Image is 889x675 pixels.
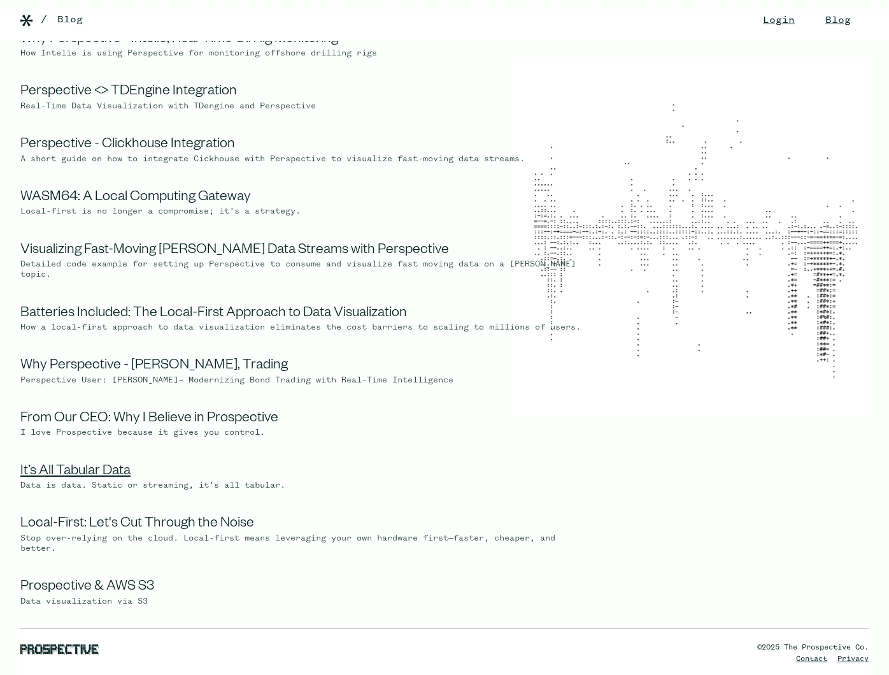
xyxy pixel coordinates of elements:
a: Perspective - Clickhouse Integration [20,138,235,153]
div: How Intelie is using Perspective for monitoring offshore drilling rigs [20,48,591,59]
div: How a local-first approach to data visualization eliminates the cost barriers to scaling to milli... [20,323,591,333]
a: Why Perspective - Intelie, Real-Time Oil Rig Monitoring [20,33,338,48]
div: Local-first is no longer a compromise; it’s a strategy. [20,207,591,217]
a: From Our CEO: Why I Believe in Prospective [20,412,278,427]
a: It’s All Tabular Data [20,465,131,480]
a: WASM64: A Local Computing Gateway [20,191,251,206]
div: ©2025 The Prospective Co. [757,642,869,653]
a: Prospective & AWS S3 [20,580,154,595]
div: Stop over-relying on the cloud. Local-first means leveraging your own hardware first—faster, chea... [20,533,591,555]
a: Blog [57,12,83,27]
div: I love Prospective because it gives you control. [20,428,591,438]
div: Data is data. Static or streaming, it’s all tabular. [20,481,591,491]
a: Local-First: Let's Cut Through the Noise [20,517,254,532]
a: Why Perspective - [PERSON_NAME], Trading [20,359,288,374]
div: Detailed code example for setting up Perspective to consume and visualize fast moving data on a [... [20,259,591,280]
div: Real-Time Data Visualization with TDengine and Perspective [20,101,591,112]
div: / [41,12,47,27]
div: Perspective User: [PERSON_NAME]– Modernizing Bond Trading with Real-Time Intelligence [20,375,591,386]
a: Privacy [837,655,869,663]
a: Contact [796,655,827,663]
a: Visualizing Fast-Moving [PERSON_NAME] Data Streams with Perspective [20,243,449,259]
a: Perspective <> TDEngine Integration [20,85,237,100]
div: A short guide on how to integrate Cickhouse with Perspective to visualize fast-moving data streams. [20,154,591,164]
a: Batteries Included: The Local-First Approach to Data Visualization [20,307,407,322]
